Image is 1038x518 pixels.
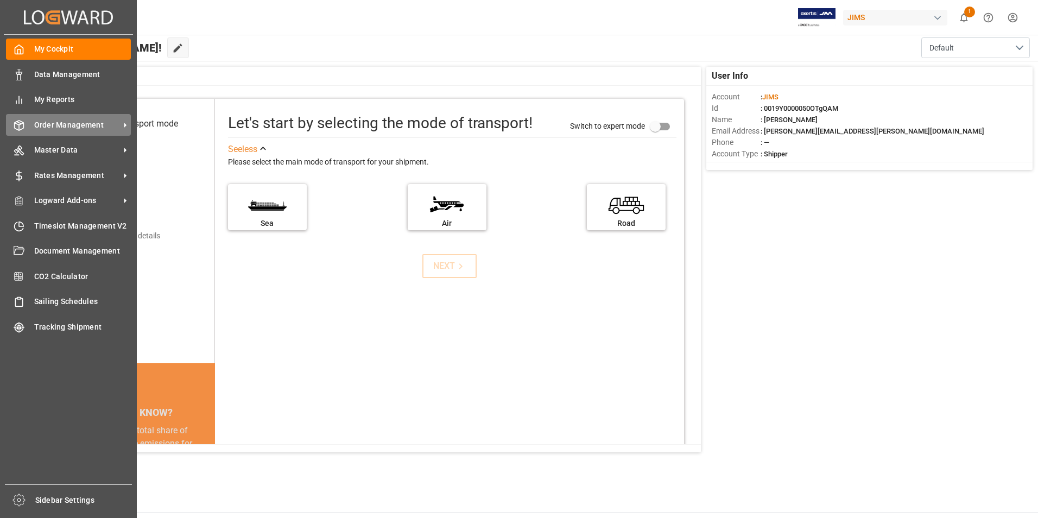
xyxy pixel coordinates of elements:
[712,70,748,83] span: User Info
[413,218,481,229] div: Air
[761,104,838,112] span: : 0019Y0000050OTgQAM
[228,156,676,169] div: Please select the main mode of transport for your shipment.
[712,114,761,125] span: Name
[712,137,761,148] span: Phone
[929,42,954,54] span: Default
[712,148,761,160] span: Account Type
[761,138,769,147] span: : —
[45,37,162,58] span: Hello [PERSON_NAME]!
[422,254,477,278] button: NEXT
[233,218,301,229] div: Sea
[34,170,120,181] span: Rates Management
[976,5,1001,30] button: Help Center
[712,103,761,114] span: Id
[433,260,466,273] div: NEXT
[200,424,215,515] button: next slide / item
[6,89,131,110] a: My Reports
[34,321,131,333] span: Tracking Shipment
[34,220,131,232] span: Timeslot Management V2
[34,119,120,131] span: Order Management
[228,143,257,156] div: See less
[761,116,818,124] span: : [PERSON_NAME]
[6,266,131,287] a: CO2 Calculator
[952,5,976,30] button: show 1 new notifications
[34,43,131,55] span: My Cockpit
[6,316,131,337] a: Tracking Shipment
[843,10,947,26] div: JIMS
[964,7,975,17] span: 1
[761,150,788,158] span: : Shipper
[712,91,761,103] span: Account
[798,8,836,27] img: Exertis%20JAM%20-%20Email%20Logo.jpg_1722504956.jpg
[843,7,952,28] button: JIMS
[592,218,660,229] div: Road
[921,37,1030,58] button: open menu
[6,291,131,312] a: Sailing Schedules
[6,64,131,85] a: Data Management
[34,94,131,105] span: My Reports
[34,144,120,156] span: Master Data
[92,230,160,242] div: Add shipping details
[34,296,131,307] span: Sailing Schedules
[6,241,131,262] a: Document Management
[762,93,778,101] span: JIMS
[34,69,131,80] span: Data Management
[34,195,120,206] span: Logward Add-ons
[712,125,761,137] span: Email Address
[34,271,131,282] span: CO2 Calculator
[228,112,533,135] div: Let's start by selecting the mode of transport!
[34,245,131,257] span: Document Management
[6,39,131,60] a: My Cockpit
[570,121,645,130] span: Switch to expert mode
[761,127,984,135] span: : [PERSON_NAME][EMAIL_ADDRESS][PERSON_NAME][DOMAIN_NAME]
[35,495,132,506] span: Sidebar Settings
[6,215,131,236] a: Timeslot Management V2
[761,93,778,101] span: :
